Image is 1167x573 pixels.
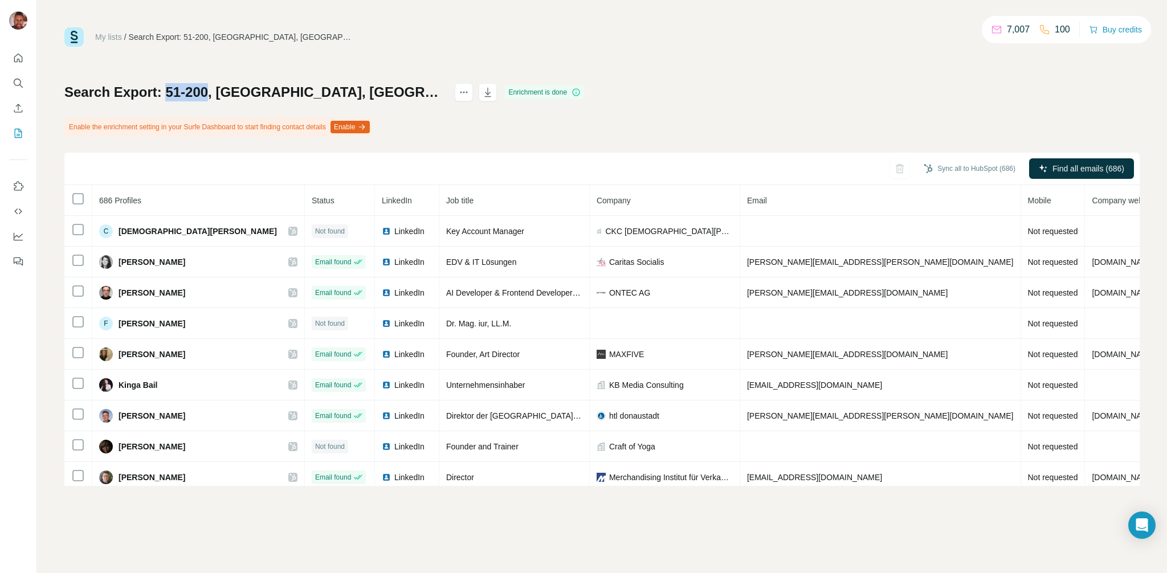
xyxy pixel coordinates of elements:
span: htl donaustadt [609,410,659,421]
span: ONTEC AG [609,287,650,298]
span: KB Media Consulting [609,379,684,391]
span: Not requested [1028,288,1078,297]
span: [DOMAIN_NAME] [1092,288,1156,297]
span: Email found [315,349,351,359]
img: Avatar [99,255,113,269]
span: [PERSON_NAME][EMAIL_ADDRESS][PERSON_NAME][DOMAIN_NAME] [747,411,1014,420]
span: LinkedIn [394,441,425,452]
span: Dr. Mag. iur, LL.M. [446,319,511,328]
img: company-logo [597,350,606,359]
span: Caritas Socialis [609,256,664,268]
img: LinkedIn logo [382,350,391,359]
span: [PERSON_NAME] [119,287,185,298]
button: Quick start [9,48,27,68]
span: Direktor der [GEOGRAPHIC_DATA] / [GEOGRAPHIC_DATA] [446,411,663,420]
div: Enrichment is done [505,85,584,99]
span: Company [597,196,631,205]
span: [PERSON_NAME][EMAIL_ADDRESS][DOMAIN_NAME] [747,350,948,359]
h1: Search Export: 51-200, [GEOGRAPHIC_DATA], [GEOGRAPHIC_DATA], Unternehmensinhaber, Geschäftsführen... [64,83,444,101]
span: [PERSON_NAME][EMAIL_ADDRESS][PERSON_NAME][DOMAIN_NAME] [747,257,1014,267]
span: [DOMAIN_NAME] [1092,350,1156,359]
img: Avatar [99,347,113,361]
div: F [99,317,113,330]
span: [PERSON_NAME] [119,349,185,360]
img: Avatar [99,286,113,300]
span: Not found [315,318,345,329]
span: Not requested [1028,257,1078,267]
img: Avatar [99,440,113,453]
span: 686 Profiles [99,196,141,205]
span: Email found [315,257,351,267]
img: LinkedIn logo [382,319,391,328]
img: company-logo [597,257,606,267]
span: [DOMAIN_NAME] [1092,473,1156,482]
button: Search [9,73,27,93]
span: Director [446,473,474,482]
span: Key Account Manager [446,227,524,236]
button: Enrich CSV [9,98,27,118]
img: LinkedIn logo [382,227,391,236]
span: Find all emails (686) [1052,163,1124,174]
span: [DOMAIN_NAME] [1092,411,1156,420]
button: Find all emails (686) [1029,158,1134,179]
button: Dashboard [9,226,27,247]
li: / [124,31,127,43]
div: Search Export: 51-200, [GEOGRAPHIC_DATA], [GEOGRAPHIC_DATA], Unternehmensinhaber, Geschäftsführen... [129,31,357,43]
p: 7,007 [1007,23,1030,36]
span: [PERSON_NAME] [119,410,185,421]
img: LinkedIn logo [382,288,391,297]
button: Use Surfe on LinkedIn [9,176,27,197]
span: LinkedIn [394,318,425,329]
span: LinkedIn [394,256,425,268]
button: actions [455,83,473,101]
span: [PERSON_NAME] [119,256,185,268]
span: MAXFIVE [609,349,644,360]
span: LinkedIn [382,196,412,205]
span: [EMAIL_ADDRESS][DOMAIN_NAME] [747,473,882,482]
img: company-logo [597,411,606,420]
div: Enable the enrichment setting in your Surfe Dashboard to start finding contact details [64,117,372,137]
span: Not requested [1028,380,1078,390]
span: [PERSON_NAME] [119,472,185,483]
span: Company website [1092,196,1155,205]
button: Buy credits [1089,22,1142,38]
span: LinkedIn [394,410,425,421]
img: Avatar [99,470,113,484]
img: company-logo [597,288,606,297]
button: Enable [330,121,370,133]
span: [DOMAIN_NAME] [1092,257,1156,267]
span: Merchandising Institut für Verkaufsförderung [609,472,733,483]
span: LinkedIn [394,287,425,298]
span: LinkedIn [394,472,425,483]
span: [DEMOGRAPHIC_DATA][PERSON_NAME] [119,226,277,237]
img: LinkedIn logo [382,380,391,390]
img: company-logo [597,473,606,482]
span: Not requested [1028,411,1078,420]
span: [EMAIL_ADDRESS][DOMAIN_NAME] [747,380,882,390]
span: Not requested [1028,442,1078,451]
img: Avatar [99,409,113,423]
span: AI Developer & Frontend Developer & UI/UX Designer [446,288,638,297]
button: Feedback [9,251,27,272]
button: Use Surfe API [9,201,27,222]
span: Job title [446,196,474,205]
span: Email found [315,472,351,482]
span: EDV & IT Lösungen [446,257,516,267]
span: Email [747,196,767,205]
span: [PERSON_NAME][EMAIL_ADDRESS][DOMAIN_NAME] [747,288,948,297]
img: LinkedIn logo [382,257,391,267]
span: Unternehmensinhaber [446,380,525,390]
button: My lists [9,123,27,144]
div: C [99,224,113,238]
span: Email found [315,380,351,390]
span: Founder and Trainer [446,442,519,451]
span: Email found [315,288,351,298]
span: Not found [315,441,345,452]
span: Not requested [1028,350,1078,359]
img: Avatar [9,11,27,30]
span: Craft of Yoga [609,441,655,452]
img: LinkedIn logo [382,442,391,451]
img: Avatar [99,378,113,392]
span: CKC [DEMOGRAPHIC_DATA][PERSON_NAME] Consulting [605,226,732,237]
div: Open Intercom Messenger [1128,511,1156,539]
